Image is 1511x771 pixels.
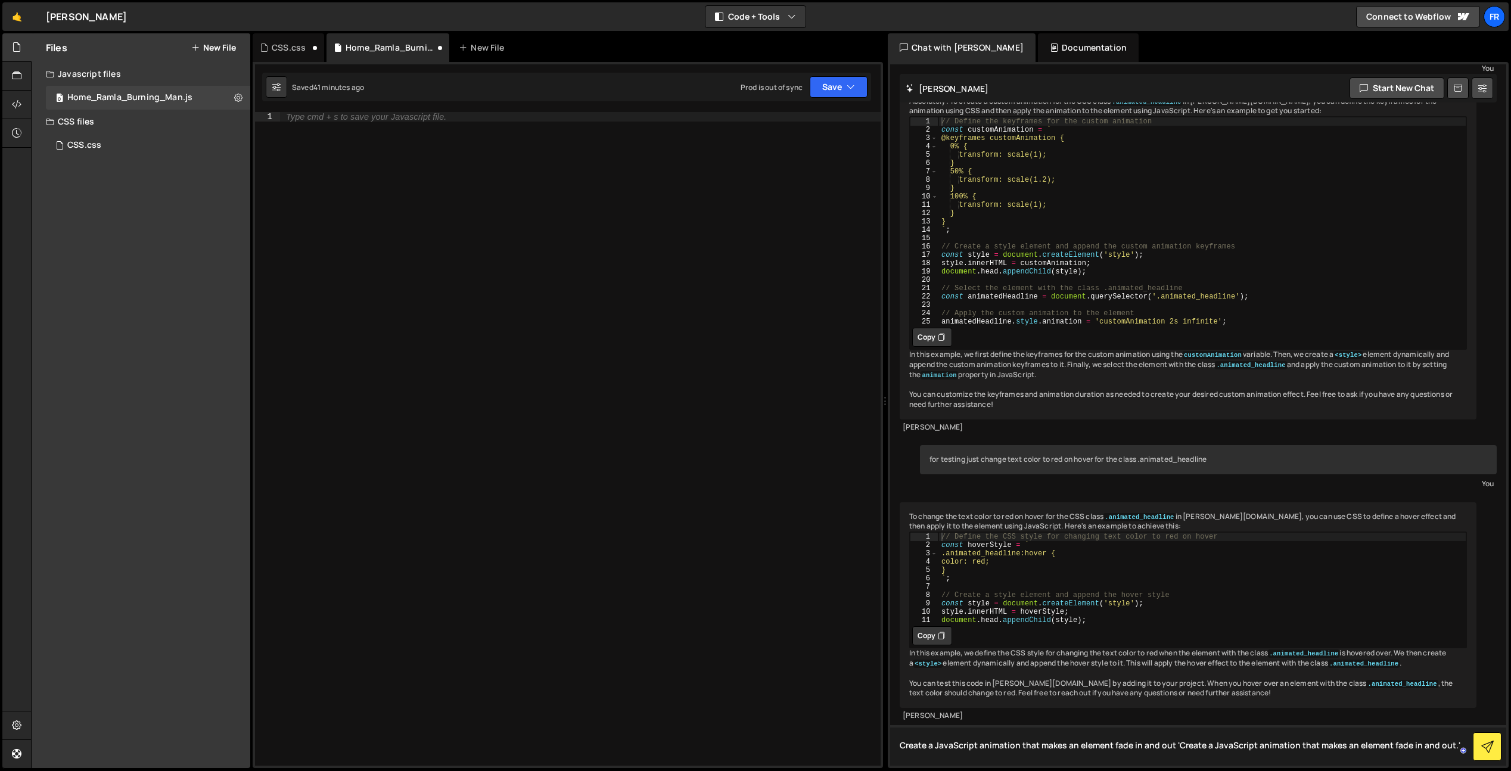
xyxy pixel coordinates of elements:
a: Connect to Webflow [1356,6,1480,27]
div: Type cmd + s to save your Javascript file. [286,113,446,121]
div: 1 [255,112,280,122]
div: 14 [910,226,938,234]
code: .animated_headline [1103,513,1175,521]
div: 6 [910,159,938,167]
button: Start new chat [1350,77,1444,99]
div: [PERSON_NAME] [46,10,127,24]
div: 8 [910,176,938,184]
span: 0 [56,94,63,104]
div: 11 [910,201,938,209]
div: Documentation [1038,33,1139,62]
a: Fr [1484,6,1505,27]
div: 16570/45040.js [46,86,250,110]
div: Absolutely! To create a custom animation for the CSS class in [PERSON_NAME][DOMAIN_NAME], you can... [900,87,1476,419]
div: 4 [910,142,938,151]
div: CSS files [32,110,250,133]
div: 12 [910,209,938,217]
div: 1 [910,533,938,541]
code: customAnimation [1183,351,1243,359]
div: 21 [910,284,938,293]
div: Home_Ramla_Burning_Man.js [67,92,192,103]
div: Javascript files [32,62,250,86]
textarea: To enrich screen reader interactions, please activate Accessibility in Grammarly extension settings [890,725,1506,766]
code: animation [921,371,957,380]
div: 16570/45052.css [46,133,250,157]
div: 20 [910,276,938,284]
div: 5 [910,151,938,159]
div: [PERSON_NAME] [903,422,1473,433]
div: 10 [910,608,938,616]
div: CSS.css [67,140,101,151]
div: 18 [910,259,938,268]
div: 25 [910,318,938,326]
div: 1 [910,117,938,126]
div: [PERSON_NAME] [903,711,1473,721]
div: CSS.css [272,42,306,54]
div: for testing just change text color to red on hover for the class .animated_headline [920,445,1497,474]
button: Copy [912,626,952,645]
button: Save [810,76,868,98]
div: 7 [910,167,938,176]
div: 8 [910,591,938,599]
div: 3 [910,134,938,142]
div: 4 [910,558,938,566]
div: To change the text color to red on hover for the CSS class in [PERSON_NAME][DOMAIN_NAME], you can... [900,502,1476,708]
div: 19 [910,268,938,276]
div: 9 [910,184,938,192]
code: .animated_headline [1366,680,1438,688]
div: Prod is out of sync [741,82,803,92]
div: 3 [910,549,938,558]
div: 10 [910,192,938,201]
a: 🤙 [2,2,32,31]
div: You [923,477,1494,490]
button: Copy [912,328,952,347]
div: Saved [292,82,364,92]
div: 11 [910,616,938,624]
div: 17 [910,251,938,259]
button: New File [191,43,236,52]
code: .animated_headline [1215,361,1286,369]
h2: [PERSON_NAME] [906,83,988,94]
h2: Files [46,41,67,54]
div: 6 [910,574,938,583]
div: 23 [910,301,938,309]
div: 2 [910,541,938,549]
code: <style> [1333,351,1363,359]
div: 9 [910,599,938,608]
div: Chat with [PERSON_NAME] [888,33,1036,62]
div: Home_Ramla_Burning_Man.js [346,42,435,54]
div: You [923,62,1494,74]
div: 24 [910,309,938,318]
div: 41 minutes ago [313,82,364,92]
div: New File [459,42,509,54]
code: .animated_headline [1328,660,1400,668]
div: 7 [910,583,938,591]
code: .animated_headline [1268,649,1339,658]
code: <style> [913,660,943,668]
div: 2 [910,126,938,134]
div: 15 [910,234,938,243]
button: Code + Tools [705,6,806,27]
div: 22 [910,293,938,301]
div: 16 [910,243,938,251]
div: 13 [910,217,938,226]
div: 5 [910,566,938,574]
